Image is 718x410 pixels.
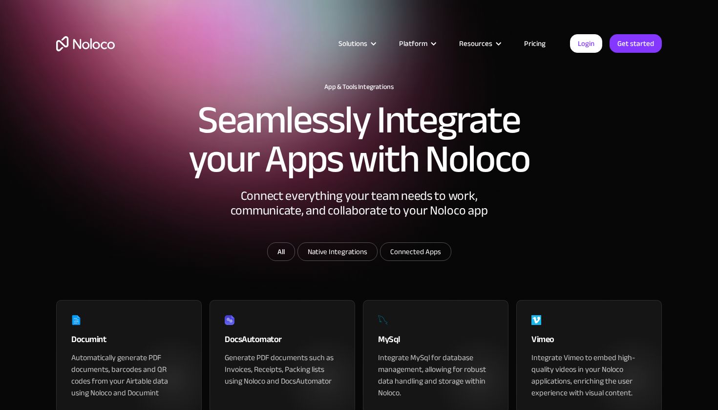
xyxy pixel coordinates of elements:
div: Documint [71,332,187,352]
div: Solutions [326,37,387,50]
div: MySql [378,332,493,352]
div: DocsAutomator [225,332,340,352]
div: Vimeo [531,332,647,352]
div: Integrate MySql for database management, allowing for robust data handling and storage within Nol... [378,352,493,399]
a: Get started [610,34,662,53]
div: Platform [399,37,427,50]
a: Pricing [512,37,558,50]
a: All [267,242,295,261]
div: Resources [447,37,512,50]
a: home [56,36,115,51]
h2: Seamlessly Integrate your Apps with Noloco [188,101,530,179]
div: Solutions [338,37,367,50]
div: Platform [387,37,447,50]
div: Resources [459,37,492,50]
div: Automatically generate PDF documents, barcodes and QR codes from your Airtable data using Noloco ... [71,352,187,399]
div: Integrate Vimeo to embed high-quality videos in your Noloco applications, enriching the user expe... [531,352,647,399]
a: Login [570,34,602,53]
div: Generate PDF documents such as Invoices, Receipts, Packing lists using Noloco and DocsAutomator [225,352,340,387]
div: Connect everything your team needs to work, communicate, and collaborate to your Noloco app [212,189,506,242]
form: Email Form [164,242,554,263]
